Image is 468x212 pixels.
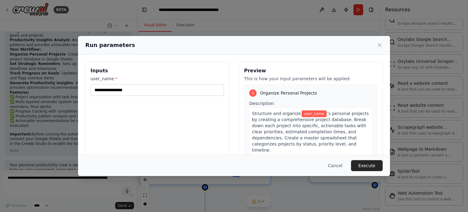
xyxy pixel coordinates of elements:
span: Variable: user_name [302,110,327,117]
span: 's personal projects by creating a comprehensive project database. Break down each project into s... [252,111,369,153]
h3: Inputs [90,67,224,74]
span: Description: [249,101,275,106]
h2: Run parameters [85,41,135,49]
div: 1 [249,89,257,97]
h3: Preview [244,67,378,74]
span: Organize Personal Projects [260,90,317,96]
p: This is how your input parameters will be applied: [244,76,378,82]
label: user_name [90,76,224,82]
span: Structure and organize [252,111,301,116]
button: Cancel [323,160,347,171]
button: Execute [351,160,383,171]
